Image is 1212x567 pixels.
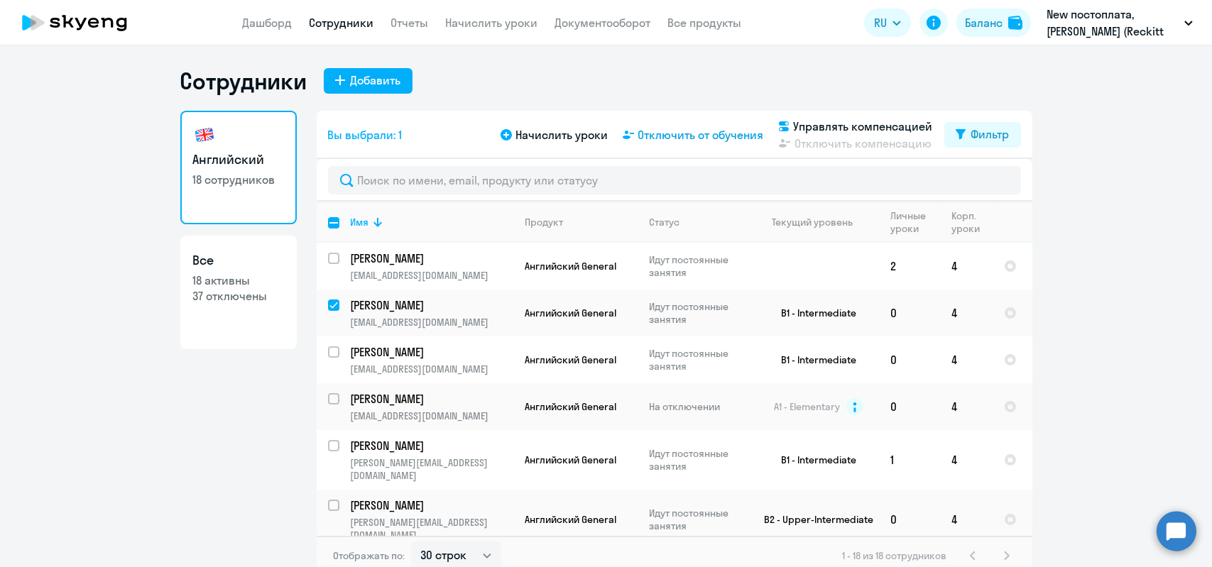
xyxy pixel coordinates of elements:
[328,166,1021,194] input: Поиск по имени, email, продукту или статусу
[525,260,617,273] span: Английский General
[650,400,747,413] p: На отключении
[772,216,853,229] div: Текущий уровень
[794,118,933,135] span: Управлять компенсацией
[1047,6,1179,40] p: New постоплата, [PERSON_NAME] (Reckitt Benckiser Healthcare)
[351,456,513,482] p: [PERSON_NAME][EMAIL_ADDRESS][DOMAIN_NAME]
[351,438,513,453] a: [PERSON_NAME]
[965,14,1003,31] div: Баланс
[334,549,405,562] span: Отображать по:
[880,383,941,430] td: 0
[243,16,293,30] a: Дашборд
[874,14,887,31] span: RU
[525,453,617,466] span: Английский General
[193,150,284,169] h3: Английский
[351,251,513,266] a: [PERSON_NAME]
[1008,16,1022,30] img: balance
[650,253,747,279] p: Идут постоянные занятия
[650,347,747,373] p: Идут постоянные занятия
[351,297,513,313] a: [PERSON_NAME]
[650,507,747,532] p: Идут постоянные занятия
[638,126,764,143] span: Отключить от обучения
[650,300,747,326] p: Идут постоянные занятия
[525,400,617,413] span: Английский General
[193,123,216,146] img: english
[956,9,1031,37] button: Балансbalance
[891,209,940,235] div: Личные уроки
[351,344,511,360] p: [PERSON_NAME]
[880,490,941,549] td: 0
[650,216,680,229] div: Статус
[193,172,284,187] p: 18 сотрудников
[328,126,403,143] span: Вы выбрали: 1
[351,363,513,375] p: [EMAIL_ADDRESS][DOMAIN_NAME]
[351,391,511,407] p: [PERSON_NAME]
[351,216,513,229] div: Имя
[446,16,538,30] a: Начислить уроки
[525,513,617,526] span: Английский General
[759,216,879,229] div: Текущий уровень
[941,430,993,490] td: 4
[180,67,307,95] h1: Сотрудники
[180,236,297,349] a: Все18 активны37 отключены
[193,288,284,304] p: 37 отключены
[941,336,993,383] td: 4
[351,216,369,229] div: Имя
[351,297,511,313] p: [PERSON_NAME]
[351,391,513,407] a: [PERSON_NAME]
[941,490,993,549] td: 4
[952,209,992,235] div: Корп. уроки
[880,430,941,490] td: 1
[525,216,564,229] div: Продукт
[391,16,429,30] a: Отчеты
[941,243,993,290] td: 4
[748,336,880,383] td: B1 - Intermediate
[310,16,374,30] a: Сотрудники
[668,16,742,30] a: Все продукты
[944,122,1021,148] button: Фильтр
[324,68,413,94] button: Добавить
[351,497,513,513] a: [PERSON_NAME]
[843,549,947,562] span: 1 - 18 из 18 сотрудников
[864,9,911,37] button: RU
[880,290,941,336] td: 0
[180,111,297,224] a: Английский18 сотрудников
[748,490,880,549] td: B2 - Upper-Intermediate
[525,353,617,366] span: Английский General
[351,72,401,89] div: Добавить
[650,447,747,473] p: Идут постоянные занятия
[1039,6,1200,40] button: New постоплата, [PERSON_NAME] (Reckitt Benckiser Healthcare)
[748,290,880,336] td: B1 - Intermediate
[193,251,284,270] h3: Все
[941,290,993,336] td: 4
[351,269,513,282] p: [EMAIL_ADDRESS][DOMAIN_NAME]
[775,400,841,413] span: A1 - Elementary
[880,243,941,290] td: 2
[351,409,513,422] p: [EMAIL_ADDRESS][DOMAIN_NAME]
[971,126,1010,143] div: Фильтр
[193,273,284,288] p: 18 активны
[351,516,513,541] p: [PERSON_NAME][EMAIL_ADDRESS][DOMAIN_NAME]
[880,336,941,383] td: 0
[525,307,617,319] span: Английский General
[351,251,511,266] p: [PERSON_NAME]
[351,344,513,360] a: [PERSON_NAME]
[351,316,513,329] p: [EMAIL_ADDRESS][DOMAIN_NAME]
[516,126,608,143] span: Начислить уроки
[555,16,651,30] a: Документооборот
[351,497,511,513] p: [PERSON_NAME]
[941,383,993,430] td: 4
[351,438,511,453] p: [PERSON_NAME]
[748,430,880,490] td: B1 - Intermediate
